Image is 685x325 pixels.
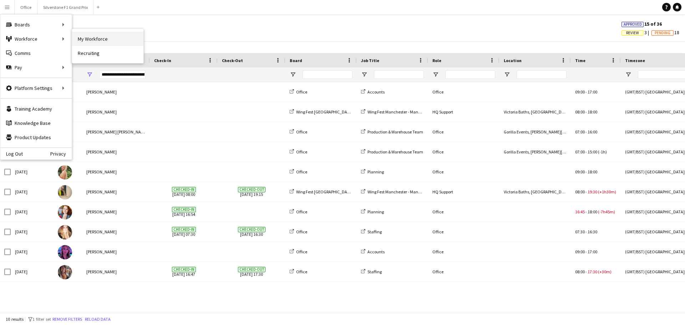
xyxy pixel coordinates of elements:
[0,130,72,144] a: Product Updates
[428,122,499,142] div: Office
[290,249,307,254] a: Office
[575,58,585,63] span: Time
[621,29,651,36] span: 3
[0,116,72,130] a: Knowledge Base
[361,71,367,78] button: Open Filter Menu
[296,269,307,274] span: Office
[624,22,642,27] span: Approved
[82,262,150,281] div: [PERSON_NAME]
[154,222,213,242] span: [DATE] 07:30
[588,109,597,115] span: 18:00
[82,82,150,102] div: [PERSON_NAME]
[290,71,296,78] button: Open Filter Menu
[655,31,670,35] span: Pending
[428,142,499,162] div: Office
[222,222,281,242] span: [DATE] 16:30
[58,205,72,219] img: Kelsie Stewart
[367,109,446,115] span: Wing Fest Manchester - Management Team
[428,222,499,242] div: Office
[172,187,196,192] span: Checked-in
[361,109,446,115] a: Wing Fest Manchester - Management Team
[361,129,423,134] a: Production & Warehouse Team
[428,262,499,281] div: Office
[428,182,499,202] div: HQ Support
[499,102,571,122] div: Victoria Baths, [GEOGRAPHIC_DATA], [GEOGRAPHIC_DATA]
[72,32,143,46] a: My Workforce
[585,249,587,254] span: -
[367,129,423,134] span: Production & Warehouse Team
[575,189,585,194] span: 08:00
[82,142,150,162] div: [PERSON_NAME]
[428,162,499,182] div: Office
[51,315,83,323] button: Remove filters
[432,71,439,78] button: Open Filter Menu
[367,269,382,274] span: Staffing
[361,209,384,214] a: Planning
[82,222,150,242] div: [PERSON_NAME]
[72,46,143,60] a: Recruiting
[588,209,597,214] span: 18:00
[82,102,150,122] div: [PERSON_NAME]
[588,89,597,95] span: 17:00
[504,71,510,78] button: Open Filter Menu
[585,169,587,174] span: -
[296,149,307,154] span: Office
[290,89,307,95] a: Office
[588,189,597,194] span: 19:30
[222,262,281,281] span: [DATE] 17:30
[588,149,597,154] span: 15:00
[296,209,307,214] span: Office
[598,189,616,194] span: (+1h30m)
[296,89,307,95] span: Office
[428,202,499,222] div: Office
[585,269,587,274] span: -
[0,60,72,75] div: Pay
[222,58,243,63] span: Check-Out
[367,209,384,214] span: Planning
[588,129,597,134] span: 16:00
[361,189,446,194] a: Wing Fest Manchester - Management Team
[154,182,213,202] span: [DATE] 08:00
[588,249,597,254] span: 17:00
[575,229,585,234] span: 07:30
[296,189,353,194] span: Wing Fest [GEOGRAPHIC_DATA]
[0,32,72,46] div: Workforce
[290,169,307,174] a: Office
[296,169,307,174] span: Office
[83,315,112,323] button: Reload data
[0,46,72,60] a: Comms
[367,189,446,194] span: Wing Fest Manchester - Management Team
[296,249,307,254] span: Office
[575,149,585,154] span: 07:00
[428,242,499,261] div: Office
[58,265,72,279] img: Tara Jacobson
[517,70,567,79] input: Location Filter Input
[575,169,585,174] span: 09:00
[32,316,51,322] span: 1 filter set
[598,209,615,214] span: (-7h45m)
[290,269,307,274] a: Office
[361,58,379,63] span: Job Title
[585,149,587,154] span: -
[575,89,585,95] span: 09:00
[575,209,585,214] span: 16:45
[588,269,597,274] span: 17:30
[58,225,72,239] img: Laura Pearson
[585,129,587,134] span: -
[82,162,150,182] div: [PERSON_NAME]
[575,129,585,134] span: 07:00
[82,182,150,202] div: [PERSON_NAME]
[598,149,607,154] span: (-1h)
[585,109,587,115] span: -
[361,169,384,174] a: Planning
[11,222,54,242] div: [DATE]
[367,89,385,95] span: Accounts
[11,262,54,281] div: [DATE]
[361,89,385,95] a: Accounts
[432,58,441,63] span: Role
[588,169,597,174] span: 18:00
[290,58,302,63] span: Board
[37,0,94,14] button: Silverstone F1 Grand Prix
[58,185,72,199] img: Katie Armstrong
[625,58,645,63] span: Timezone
